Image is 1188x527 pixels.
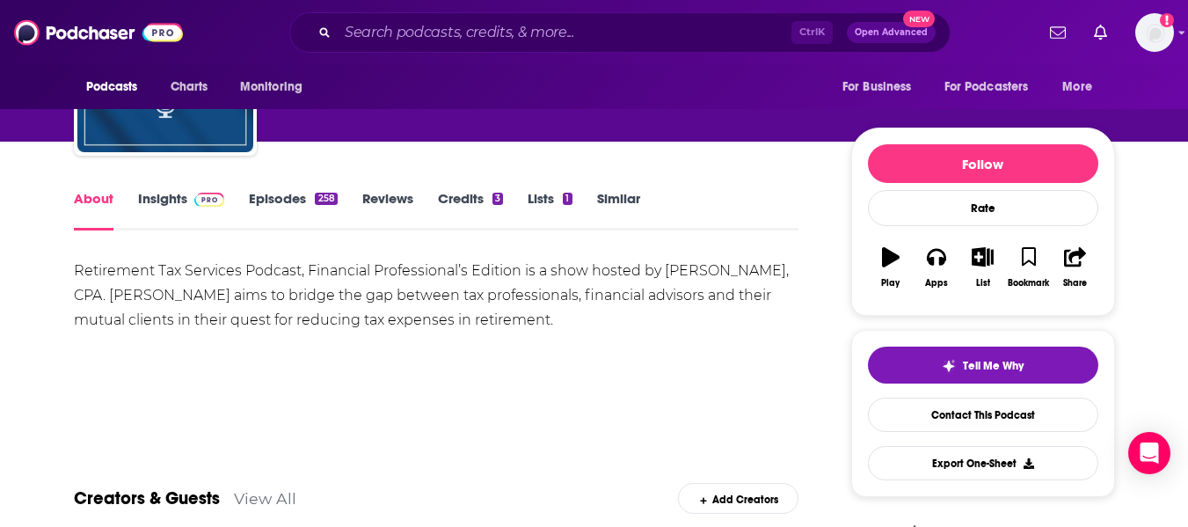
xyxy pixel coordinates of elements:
[362,190,413,231] a: Reviews
[14,16,183,49] img: Podchaser - Follow, Share and Rate Podcasts
[159,70,219,104] a: Charts
[1062,75,1092,99] span: More
[868,347,1098,384] button: tell me why sparkleTell Me Why
[249,190,337,231] a: Episodes258
[74,259,799,333] div: Retirement Tax Services Podcast, Financial Professional’s Edition is a show hosted by [PERSON_NAM...
[868,144,1098,183] button: Follow
[528,190,572,231] a: Lists1
[942,359,956,373] img: tell me why sparkle
[315,193,337,205] div: 258
[597,190,640,231] a: Similar
[138,190,225,231] a: InsightsPodchaser Pro
[868,190,1098,226] div: Rate
[86,75,138,99] span: Podcasts
[1043,18,1073,48] a: Show notifications dropdown
[959,236,1005,299] button: List
[1052,236,1097,299] button: Share
[74,487,220,509] a: Creators & Guests
[963,359,1024,373] span: Tell Me Why
[289,12,951,53] div: Search podcasts, credits, & more...
[1087,18,1114,48] a: Show notifications dropdown
[240,75,302,99] span: Monitoring
[903,11,935,27] span: New
[1135,13,1174,52] span: Logged in as angelabellBL2024
[847,22,936,43] button: Open AdvancedNew
[194,193,225,207] img: Podchaser Pro
[881,278,900,289] div: Play
[1135,13,1174,52] img: User Profile
[914,236,959,299] button: Apps
[234,489,296,508] a: View All
[74,190,113,231] a: About
[868,398,1098,432] a: Contact This Podcast
[338,18,791,47] input: Search podcasts, credits, & more...
[830,70,934,104] button: open menu
[1008,278,1049,289] div: Bookmark
[925,278,948,289] div: Apps
[933,70,1054,104] button: open menu
[171,75,208,99] span: Charts
[74,70,161,104] button: open menu
[438,190,503,231] a: Credits3
[842,75,912,99] span: For Business
[1063,278,1087,289] div: Share
[944,75,1029,99] span: For Podcasters
[868,236,914,299] button: Play
[1160,13,1174,27] svg: Add a profile image
[868,446,1098,480] button: Export One-Sheet
[1006,236,1052,299] button: Bookmark
[678,483,798,514] div: Add Creators
[492,193,503,205] div: 3
[563,193,572,205] div: 1
[1135,13,1174,52] button: Show profile menu
[791,21,833,44] span: Ctrl K
[1128,432,1170,474] div: Open Intercom Messenger
[1050,70,1114,104] button: open menu
[976,278,990,289] div: List
[855,28,928,37] span: Open Advanced
[228,70,325,104] button: open menu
